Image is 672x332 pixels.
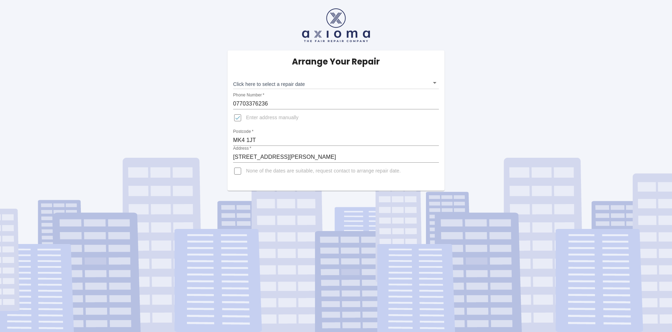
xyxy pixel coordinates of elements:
[302,8,370,42] img: axioma
[246,114,299,121] span: Enter address manually
[233,129,253,135] label: Postcode
[233,145,251,151] label: Address
[246,168,401,175] span: None of the dates are suitable, request contact to arrange repair date.
[292,56,380,67] h5: Arrange Your Repair
[233,92,264,98] label: Phone Number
